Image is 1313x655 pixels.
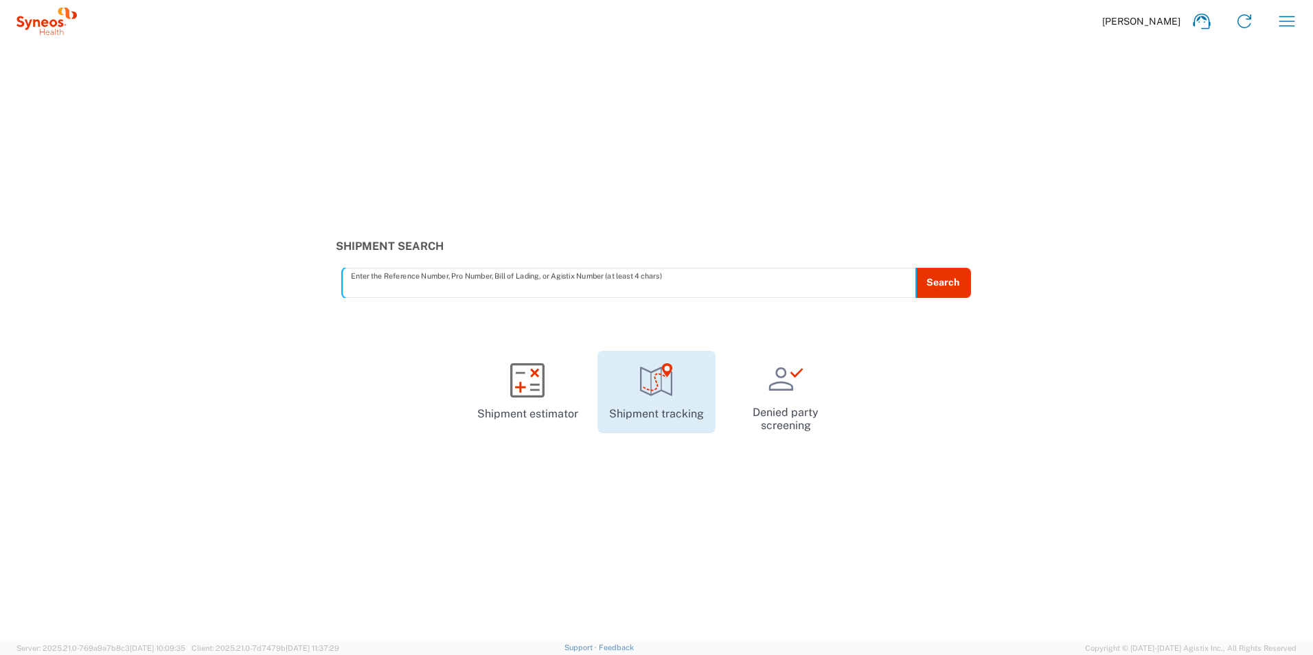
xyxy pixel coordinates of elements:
h3: Shipment Search [336,240,978,253]
a: Support [564,643,599,652]
span: Client: 2025.21.0-7d7479b [192,644,339,652]
a: Feedback [599,643,634,652]
span: [DATE] 11:37:29 [286,644,339,652]
a: Shipment estimator [468,351,586,433]
span: [PERSON_NAME] [1102,15,1180,27]
span: [DATE] 10:09:35 [130,644,185,652]
a: Shipment tracking [597,351,716,433]
a: Denied party screening [727,351,845,444]
span: Server: 2025.21.0-769a9a7b8c3 [16,644,185,652]
button: Search [915,268,971,298]
span: Copyright © [DATE]-[DATE] Agistix Inc., All Rights Reserved [1085,642,1297,654]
